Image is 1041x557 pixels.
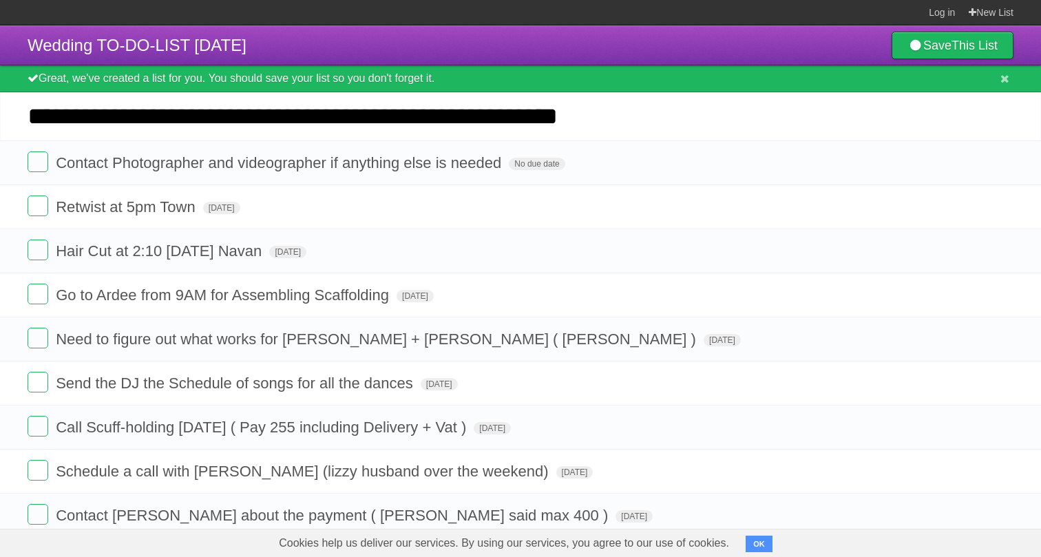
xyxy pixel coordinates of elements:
label: Done [28,151,48,172]
label: Done [28,328,48,348]
span: Contact [PERSON_NAME] about the payment ( [PERSON_NAME] said max 400 ) [56,507,611,524]
span: [DATE] [474,422,511,434]
span: [DATE] [397,290,434,302]
label: Done [28,416,48,437]
span: Schedule a call with [PERSON_NAME] (lizzy husband over the weekend) [56,463,551,480]
span: [DATE] [556,466,593,479]
span: [DATE] [203,202,240,214]
button: OK [746,536,772,552]
b: This List [951,39,998,52]
span: [DATE] [616,510,653,523]
label: Done [28,240,48,260]
a: SaveThis List [892,32,1013,59]
span: No due date [509,158,565,170]
label: Done [28,284,48,304]
label: Done [28,196,48,216]
span: [DATE] [704,334,741,346]
span: [DATE] [421,378,458,390]
span: Send the DJ the Schedule of songs for all the dances [56,375,417,392]
span: Need to figure out what works for [PERSON_NAME] + [PERSON_NAME] ( [PERSON_NAME] ) [56,330,700,348]
span: Retwist at 5pm Town [56,198,199,216]
span: Cookies help us deliver our services. By using our services, you agree to our use of cookies. [265,529,743,557]
span: Contact Photographer and videographer if anything else is needed [56,154,505,171]
label: Done [28,460,48,481]
span: Wedding TO-DO-LIST [DATE] [28,36,246,54]
label: Done [28,504,48,525]
span: Go to Ardee from 9AM for Assembling Scaffolding [56,286,392,304]
label: Done [28,372,48,392]
span: Call Scuff-holding [DATE] ( Pay 255 including Delivery + Vat ) [56,419,470,436]
span: [DATE] [269,246,306,258]
span: Hair Cut at 2:10 [DATE] Navan [56,242,265,260]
